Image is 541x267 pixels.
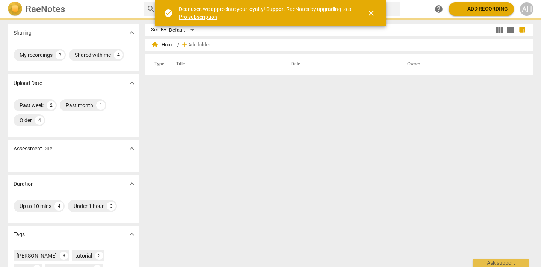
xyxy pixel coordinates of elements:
span: view_module [495,26,504,35]
a: LogoRaeNotes [8,2,138,17]
div: 4 [54,202,63,211]
span: expand_more [127,79,136,88]
button: AH [520,2,533,16]
button: Upload [449,2,514,16]
button: Show more [126,178,138,190]
span: add [181,41,188,49]
div: Dear user, we appreciate your loyalty! Support RaeNotes by upgrading to a [179,5,353,21]
button: List view [505,24,516,36]
div: [PERSON_NAME] [17,252,57,259]
button: Close [362,4,380,22]
p: Tags [14,231,25,238]
div: 2 [47,101,56,110]
span: search [147,5,156,14]
button: Tile view [494,24,505,36]
div: 2 [95,252,103,260]
button: Show more [126,143,138,154]
div: 3 [56,50,65,59]
p: Duration [14,180,34,188]
span: Home [151,41,174,49]
div: Default [169,24,197,36]
div: 3 [107,202,116,211]
img: Logo [8,2,23,17]
div: Shared with me [75,51,111,59]
button: Show more [126,77,138,89]
span: check_circle [164,9,173,18]
th: Type [148,54,167,75]
span: expand_more [127,28,136,37]
div: 3 [60,252,68,260]
span: expand_more [127,144,136,153]
span: expand_more [127,230,136,239]
button: Show more [126,229,138,240]
span: table_chart [518,26,526,33]
a: Help [432,2,446,16]
div: Past week [20,102,44,109]
a: Pro subscription [179,14,217,20]
span: close [367,9,376,18]
span: Add recording [455,5,508,14]
p: Sharing [14,29,32,37]
div: Sort By [151,27,166,33]
span: Add folder [188,42,210,48]
th: Title [167,54,282,75]
p: Upload Date [14,79,42,87]
span: home [151,41,159,49]
div: Older [20,117,32,124]
span: add [455,5,464,14]
h2: RaeNotes [26,4,65,14]
span: expand_more [127,179,136,188]
button: Show more [126,27,138,38]
div: 4 [114,50,123,59]
span: view_list [506,26,515,35]
span: / [177,42,179,48]
div: Ask support [473,259,529,267]
div: My recordings [20,51,53,59]
div: Up to 10 mins [20,202,51,210]
button: Table view [516,24,527,36]
div: tutorial [75,252,92,259]
div: 4 [35,116,44,125]
div: Under 1 hour [74,202,104,210]
div: 1 [96,101,105,110]
p: Assessment Due [14,145,52,153]
span: help [434,5,443,14]
th: Date [282,54,398,75]
th: Owner [398,54,526,75]
div: Past month [66,102,93,109]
